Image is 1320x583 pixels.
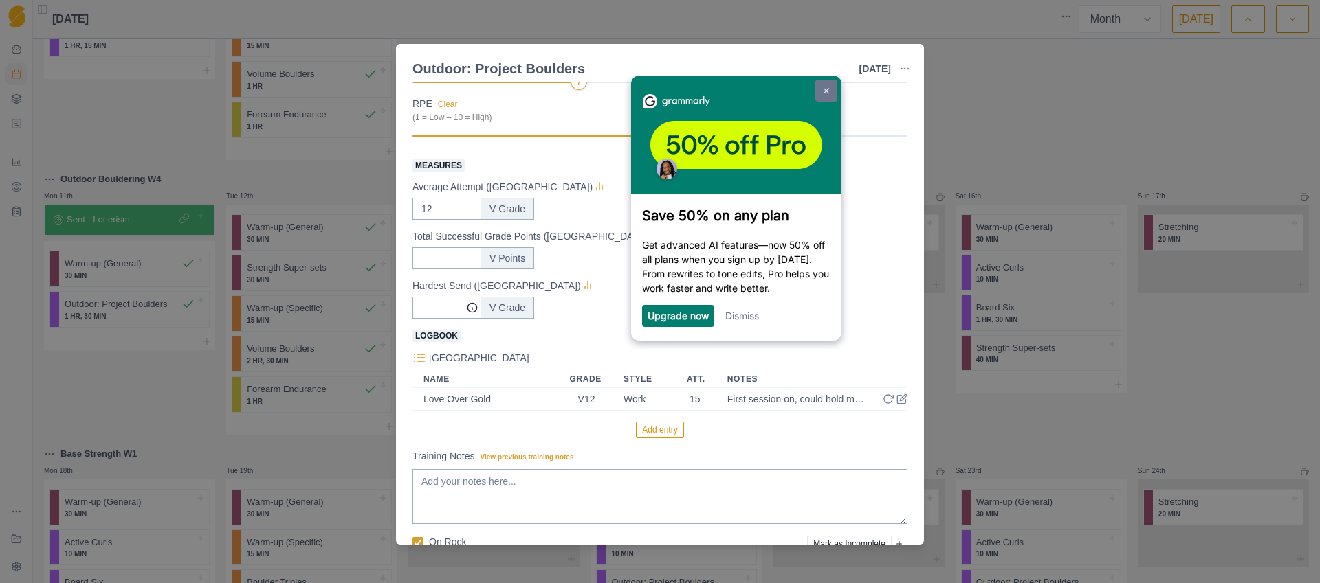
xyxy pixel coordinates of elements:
[859,62,891,76] p: [DATE]
[412,388,559,411] td: Love Over Gold
[19,162,207,220] p: Get advanced AI features—now 50% off all plans when you sign up by [DATE]. From rewrites to tone ...
[676,388,716,411] td: 15
[624,393,665,404] div: Work
[412,111,649,124] div: (1 = Low – 10 = High)
[481,453,574,461] span: View previous training notes
[8,8,218,118] img: f60ae6485c9449d2a76a3eb3db21d1eb-frame-31613004-1.png
[412,449,899,464] label: Training Notes
[481,297,534,319] div: V Grade
[687,374,705,385] div: Att.
[412,58,585,79] div: Outdoor: Project Boulders
[438,100,458,109] button: RPE(1 = Low – 10 = High)
[716,388,880,411] td: First session on, could hold most of the positions
[412,330,461,342] span: Logbook
[891,536,907,552] button: Add reason
[559,388,613,411] td: V12
[687,393,705,404] div: 15
[429,535,466,549] p: On Rock
[412,229,650,244] p: Total Successful Grade Points ([GEOGRAPHIC_DATA])
[102,234,135,246] a: Dismiss
[613,371,676,388] th: Style
[429,351,529,365] p: [GEOGRAPHIC_DATA]
[423,393,545,404] div: Love Over Gold
[481,198,534,220] div: V Grade
[24,234,85,246] a: Upgrade now
[570,393,602,404] div: V12
[200,12,206,19] img: close_x_white.png
[412,159,465,172] span: Measures
[807,536,892,552] button: Mark as Incomplete
[727,393,866,404] div: First session on, could hold most of the positions
[412,371,559,388] th: Name
[412,97,649,124] label: RPE
[19,132,207,148] h3: Save 50% on any plan
[716,371,880,388] th: Notes
[636,422,683,438] button: Add entry
[412,180,593,194] p: Average Attempt ([GEOGRAPHIC_DATA])
[412,279,581,293] p: Hardest Send ([GEOGRAPHIC_DATA])
[570,374,602,385] div: Grade
[481,247,534,269] div: V Points
[613,388,676,411] td: Work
